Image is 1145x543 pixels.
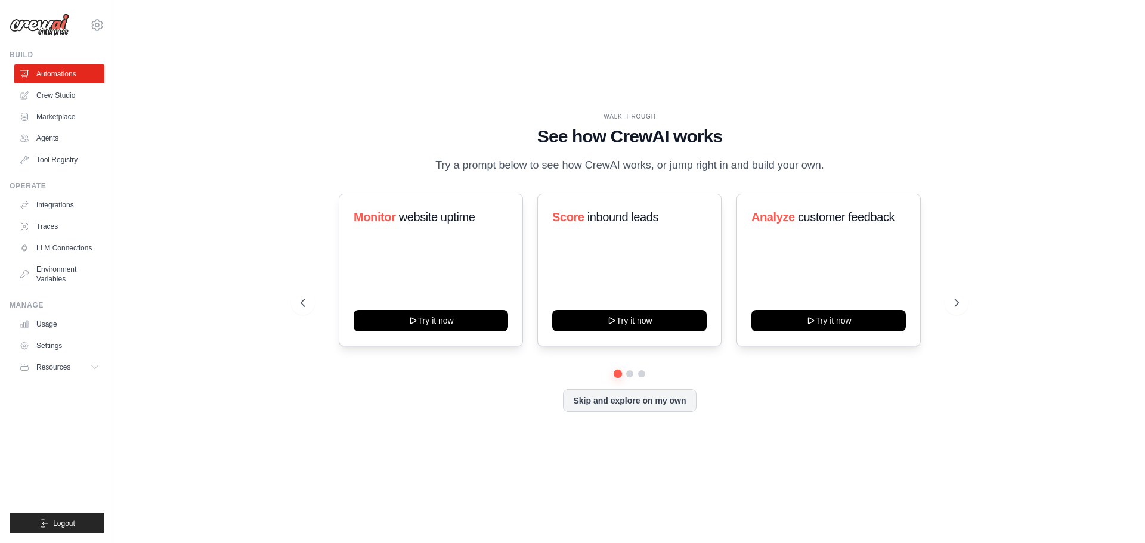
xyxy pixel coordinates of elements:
[354,210,396,224] span: Monitor
[14,238,104,257] a: LLM Connections
[552,210,584,224] span: Score
[301,126,959,147] h1: See how CrewAI works
[14,129,104,148] a: Agents
[53,519,75,528] span: Logout
[14,358,104,377] button: Resources
[563,389,696,412] button: Skip and explore on my own
[10,513,104,533] button: Logout
[14,217,104,236] a: Traces
[587,210,658,224] span: inbound leads
[14,86,104,105] a: Crew Studio
[798,210,895,224] span: customer feedback
[399,210,475,224] span: website uptime
[751,210,795,224] span: Analyze
[14,196,104,215] a: Integrations
[14,336,104,355] a: Settings
[301,112,959,121] div: WALKTHROUGH
[751,310,906,331] button: Try it now
[36,362,70,372] span: Resources
[14,315,104,334] a: Usage
[14,107,104,126] a: Marketplace
[552,310,707,331] button: Try it now
[14,260,104,288] a: Environment Variables
[10,181,104,191] div: Operate
[10,300,104,310] div: Manage
[14,64,104,83] a: Automations
[14,150,104,169] a: Tool Registry
[429,157,830,174] p: Try a prompt below to see how CrewAI works, or jump right in and build your own.
[10,50,104,60] div: Build
[354,310,508,331] button: Try it now
[10,14,69,36] img: Logo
